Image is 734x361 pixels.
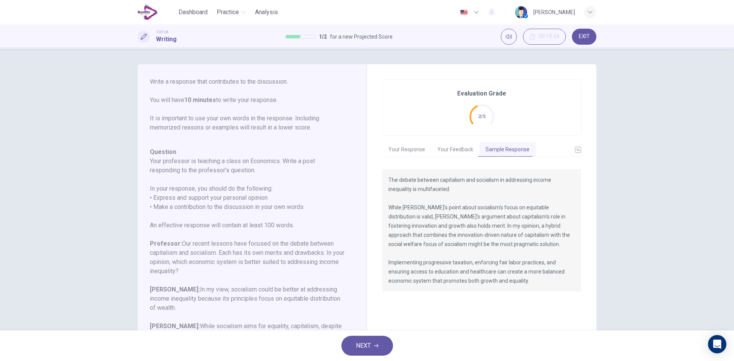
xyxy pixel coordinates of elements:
span: EXIT [579,34,590,40]
b: [PERSON_NAME]: [150,286,200,293]
img: EduSynch logo [138,5,158,20]
h6: Our recent lessons have focused on the debate between capitalism and socialism. Each has its own ... [150,239,345,276]
span: 00:19:54 [539,34,559,40]
h6: Evaluation Grade [457,89,506,98]
img: en [459,10,469,15]
h6: Directions [150,22,345,141]
button: NEXT [341,336,393,356]
button: Your Feedback [431,142,479,158]
h6: While socialism aims for equality, capitalism, despite its faults, has been successful in driving... [150,322,345,358]
button: Dashboard [175,5,211,19]
span: for a new Projected Score [330,32,393,41]
div: Hide [523,29,566,45]
span: NEXT [356,340,371,351]
h6: In my view, socialism could be better at addressing income inequality because its principles focu... [150,285,345,312]
h1: Writing [156,35,177,44]
a: EduSynch logo [138,5,175,20]
div: [PERSON_NAME] [533,8,575,17]
button: EXIT [572,29,596,45]
span: Analysis [255,8,278,17]
button: Analysis [252,5,281,19]
h6: In your response, you should do the following: • Express and support your personal opinion • Make... [150,184,345,212]
b: 10 minutes [184,96,216,104]
button: Sample Response [479,142,536,158]
span: Dashboard [179,8,208,17]
div: Open Intercom Messenger [708,335,726,353]
span: TOEFL® [156,29,168,35]
img: Profile picture [515,6,527,18]
div: basic tabs example [382,142,581,158]
div: Mute [501,29,517,45]
p: The debate between capitalism and socialism in addressing income inequality is multifaceted. Whil... [388,175,575,285]
button: Your Response [382,142,431,158]
button: 00:19:54 [523,29,566,45]
button: Practice [214,5,249,19]
h6: Your professor is teaching a class on Economics. Write a post responding to the professor’s quest... [150,157,345,175]
span: 1 / 2 [319,32,327,41]
h6: An effective response will contain at least 100 words. [150,221,345,230]
span: Practice [217,8,239,17]
b: [PERSON_NAME]: [150,322,200,330]
p: For this task, you will read an online discussion. A professor has posted a question about a topi... [150,31,345,132]
h6: Question [150,147,345,157]
b: Professor: [150,240,182,247]
text: 2/5 [478,113,486,119]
